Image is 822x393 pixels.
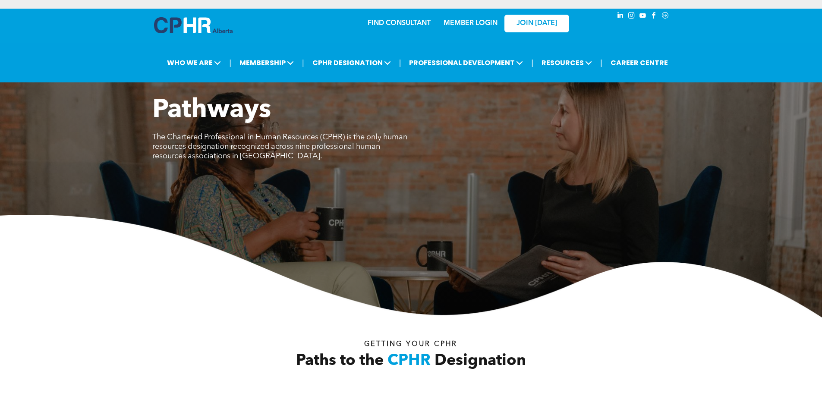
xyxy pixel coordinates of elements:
[399,54,401,72] li: |
[368,20,431,27] a: FIND CONSULTANT
[229,54,231,72] li: |
[531,54,533,72] li: |
[638,11,648,22] a: youtube
[661,11,670,22] a: Social network
[517,19,557,28] span: JOIN [DATE]
[164,55,224,71] span: WHO WE ARE
[608,55,671,71] a: CAREER CENTRE
[302,54,304,72] li: |
[152,133,407,160] span: The Chartered Professional in Human Resources (CPHR) is the only human resources designation reco...
[154,17,233,33] img: A blue and white logo for cp alberta
[627,11,636,22] a: instagram
[296,353,384,369] span: Paths to the
[310,55,394,71] span: CPHR DESIGNATION
[387,353,431,369] span: CPHR
[444,20,498,27] a: MEMBER LOGIN
[600,54,602,72] li: |
[649,11,659,22] a: facebook
[152,97,271,123] span: Pathways
[406,55,526,71] span: PROFESSIONAL DEVELOPMENT
[435,353,526,369] span: Designation
[364,341,457,348] span: Getting your Cphr
[539,55,595,71] span: RESOURCES
[237,55,296,71] span: MEMBERSHIP
[504,15,569,32] a: JOIN [DATE]
[616,11,625,22] a: linkedin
